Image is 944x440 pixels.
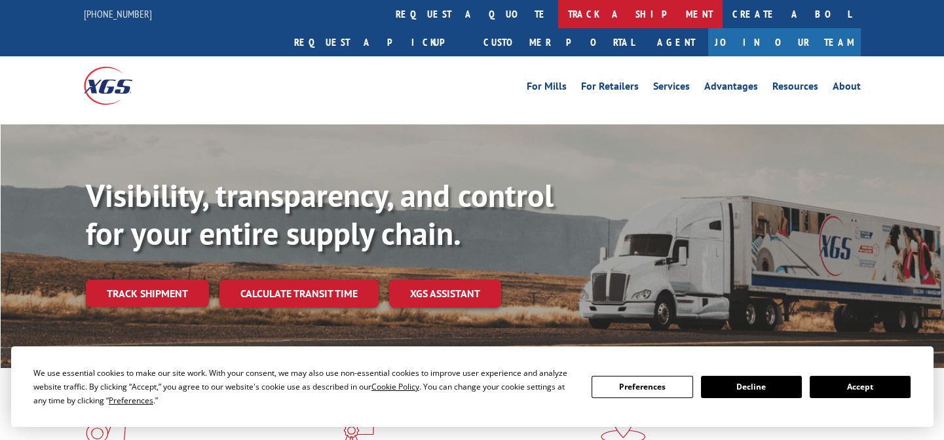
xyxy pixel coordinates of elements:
[644,28,708,56] a: Agent
[474,28,644,56] a: Customer Portal
[84,7,152,20] a: [PHONE_NUMBER]
[219,280,379,308] a: Calculate transit time
[11,346,934,427] div: Cookie Consent Prompt
[701,376,802,398] button: Decline
[653,81,690,96] a: Services
[704,81,758,96] a: Advantages
[581,81,639,96] a: For Retailers
[592,376,692,398] button: Preferences
[527,81,567,96] a: For Mills
[284,28,474,56] a: Request a pickup
[833,81,861,96] a: About
[810,376,911,398] button: Accept
[389,280,501,308] a: XGS ASSISTANT
[371,381,419,392] span: Cookie Policy
[109,395,153,406] span: Preferences
[33,366,576,407] div: We use essential cookies to make our site work. With your consent, we may also use non-essential ...
[86,175,554,253] b: Visibility, transparency, and control for your entire supply chain.
[772,81,818,96] a: Resources
[708,28,861,56] a: Join Our Team
[86,280,209,307] a: Track shipment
